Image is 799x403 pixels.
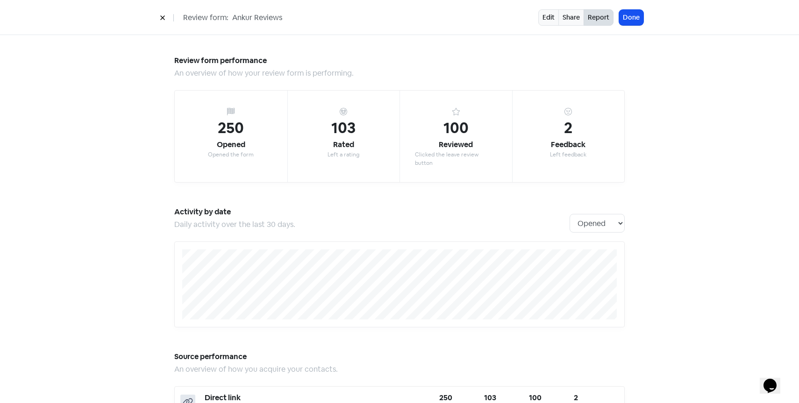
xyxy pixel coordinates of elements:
b: Direct link [205,393,241,403]
div: Reviewed [439,139,473,150]
div: 103 [331,117,356,139]
div: 2 [564,117,572,139]
div: An overview of how your review form is performing. [174,68,625,79]
div: Left feedback [550,150,586,159]
b: 2 [574,393,578,403]
iframe: chat widget [760,366,790,394]
span: Review form: [183,12,228,23]
b: 103 [484,393,496,403]
a: Share [558,9,584,26]
button: Done [619,10,643,25]
div: An overview of how you acquire your contacts. [174,364,625,375]
div: Rated [333,139,354,150]
div: Feedback [551,139,585,150]
div: 100 [443,117,469,139]
button: Report [584,9,614,26]
h5: Source performance [174,350,625,364]
b: 250 [439,393,452,403]
b: 100 [529,393,542,403]
a: Edit [538,9,559,26]
div: Opened [217,139,245,150]
div: 250 [218,117,244,139]
h5: Activity by date [174,205,570,219]
div: Clicked the leave review button [415,150,497,167]
div: Opened the form [208,150,254,159]
div: Daily activity over the last 30 days. [174,219,570,230]
div: Left a rating [328,150,359,159]
h5: Review form performance [174,54,625,68]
